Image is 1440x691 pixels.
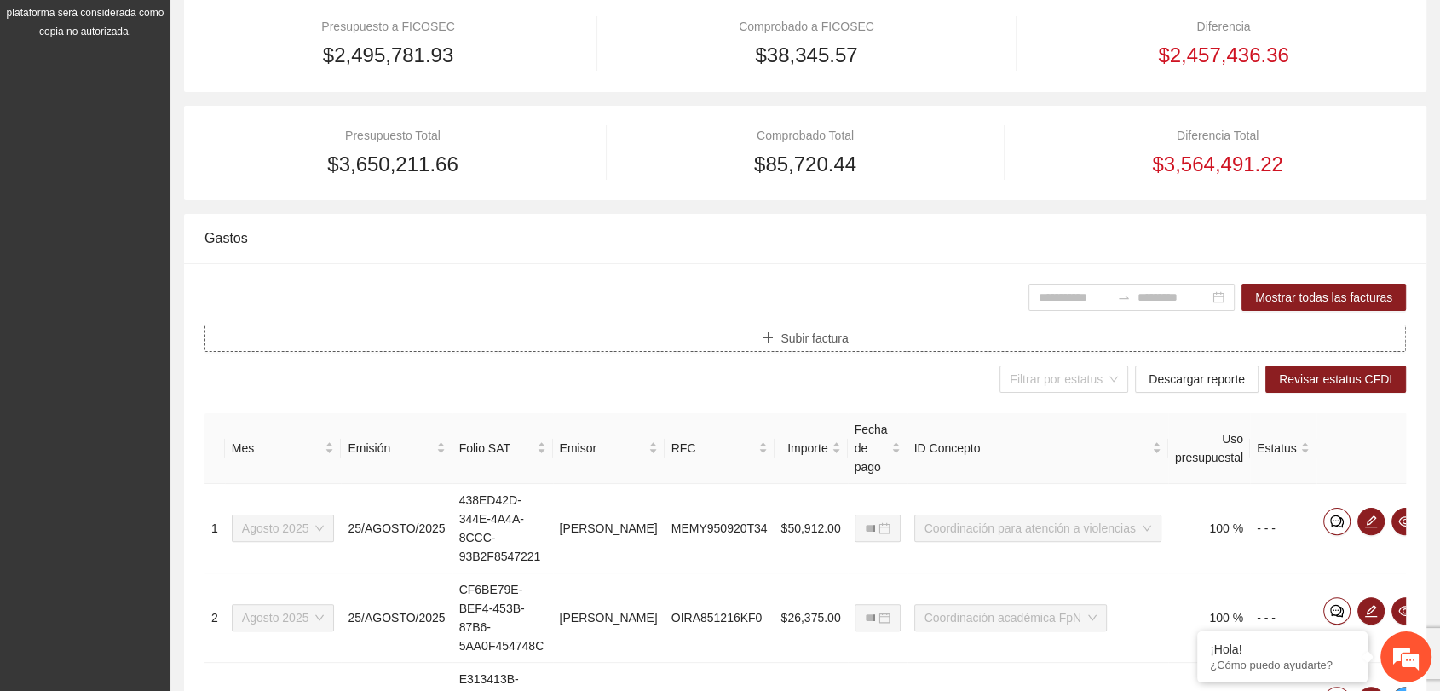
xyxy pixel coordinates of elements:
th: ID Concepto [907,413,1168,484]
textarea: Escriba su mensaje y pulse “Intro” [9,465,325,525]
span: eye [1392,515,1418,528]
div: Gastos [204,214,1406,262]
div: ¡Hola! [1210,642,1355,656]
button: Revisar estatus CFDI [1265,366,1406,393]
span: $2,495,781.93 [323,39,453,72]
div: Comprobado Total [631,126,980,145]
th: RFC [665,413,775,484]
td: 1 [204,484,225,573]
button: eye [1391,597,1419,625]
span: $2,457,436.36 [1158,39,1288,72]
span: Folio SAT [459,439,533,458]
td: 25/AGOSTO/2025 [341,573,452,663]
div: Presupuesto a FICOSEC [204,17,572,36]
th: Fecha de pago [848,413,907,484]
p: ¿Cómo puedo ayudarte? [1210,659,1355,671]
button: comment [1323,597,1351,625]
td: - - - [1250,484,1316,573]
td: 100 % [1168,484,1250,573]
span: Fecha de pago [855,420,888,476]
td: OIRA851216KF0 [665,573,775,663]
span: Agosto 2025 [242,515,325,541]
span: edit [1358,604,1384,618]
td: 100 % [1168,573,1250,663]
th: Importe [775,413,848,484]
td: $26,375.00 [775,573,848,663]
span: $3,564,491.22 [1152,148,1282,181]
button: Descargar reporte [1135,366,1259,393]
span: ID Concepto [914,439,1149,458]
span: Revisar estatus CFDI [1279,370,1392,389]
div: Diferencia Total [1029,126,1406,145]
td: 438ED42D-344E-4A4A-8CCC-93B2F8547221 [452,484,553,573]
span: swap-right [1117,291,1131,304]
div: Chatee con nosotros ahora [89,87,286,109]
span: edit [1358,515,1384,528]
td: [PERSON_NAME] [553,484,665,573]
td: MEMY950920T34 [665,484,775,573]
span: Descargar reporte [1149,370,1245,389]
div: Comprobado a FICOSEC [622,17,991,36]
td: $50,912.00 [775,484,848,573]
span: eye [1392,604,1418,618]
span: Emisor [560,439,645,458]
th: Emisión [341,413,452,484]
button: edit [1357,508,1385,535]
span: Mostrar todas las facturas [1255,288,1392,307]
span: Coordinación para atención a violencias [924,515,1151,541]
th: Mes [225,413,342,484]
th: Folio SAT [452,413,553,484]
span: Mes [232,439,322,458]
td: [PERSON_NAME] [553,573,665,663]
span: comment [1324,515,1350,528]
td: CF6BE79E-BEF4-453B-87B6-5AA0F454748C [452,573,553,663]
button: plusSubir factura [204,325,1406,352]
th: Emisor [553,413,665,484]
span: plus [762,331,774,345]
span: $38,345.57 [755,39,857,72]
th: Estatus [1250,413,1316,484]
span: $3,650,211.66 [327,148,458,181]
td: 2 [204,573,225,663]
span: Agosto 2025 [242,605,325,631]
span: RFC [671,439,755,458]
span: Emisión [348,439,432,458]
td: 25/AGOSTO/2025 [341,484,452,573]
button: Mostrar todas las facturas [1241,284,1406,311]
span: $85,720.44 [754,148,856,181]
button: comment [1323,508,1351,535]
span: comment [1324,604,1350,618]
div: Minimizar ventana de chat en vivo [279,9,320,49]
span: Estamos en línea. [99,227,235,400]
span: to [1117,291,1131,304]
td: - - - [1250,573,1316,663]
span: Subir factura [780,329,848,348]
button: eye [1391,508,1419,535]
span: Importe [781,439,828,458]
span: Estatus [1257,439,1297,458]
button: edit [1357,597,1385,625]
div: Presupuesto Total [204,126,581,145]
span: Coordinación académica FpN [924,605,1097,631]
div: Diferencia [1041,17,1406,36]
th: Uso presupuestal [1168,413,1250,484]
